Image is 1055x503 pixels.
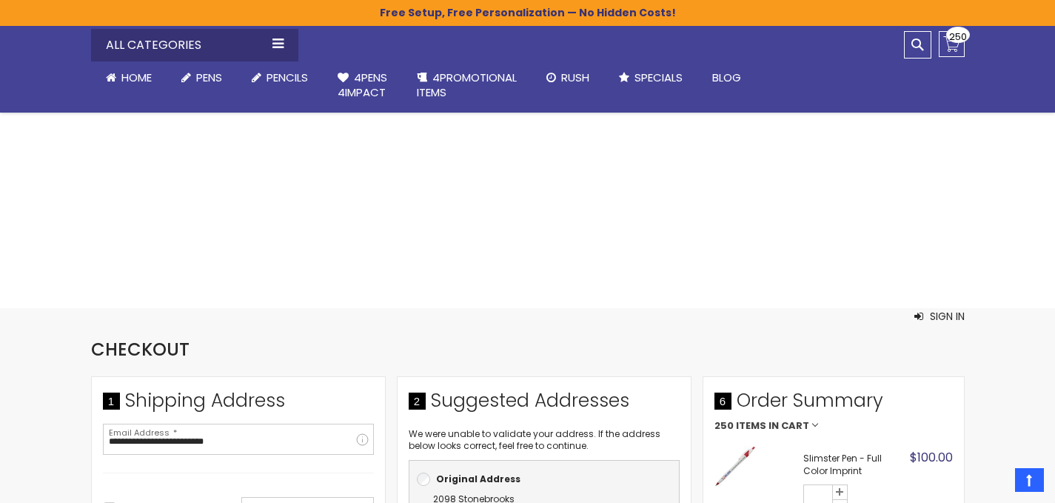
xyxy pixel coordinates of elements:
button: Sign In [914,309,965,324]
b: Original Address [436,473,520,485]
a: 250 [939,31,965,57]
span: Sign In [930,309,965,324]
a: Specials [604,61,697,94]
a: Home [91,61,167,94]
div: Suggested Addresses [409,388,680,421]
span: 4PROMOTIONAL ITEMS [417,70,517,100]
span: Checkout [91,337,190,362]
span: Items in Cart [736,421,809,431]
span: Home [121,70,152,85]
a: Pens [167,61,237,94]
span: $100.00 [910,449,953,466]
strong: Slimster Pen - Full Color Imprint [803,453,906,476]
p: We were unable to validate your address. If the address below looks correct, feel free to continue. [409,428,680,452]
div: All Categories [91,29,298,61]
span: 250 [714,421,734,431]
div: Shipping Address [103,388,374,421]
span: Blog [712,70,741,85]
span: Specials [634,70,683,85]
a: Rush [532,61,604,94]
a: 4PROMOTIONALITEMS [402,61,532,110]
a: Top [1015,468,1044,492]
span: 250 [949,30,967,44]
a: 4Pens4impact [323,61,402,110]
img: slimster-full-color-pen-Red [714,446,755,487]
span: Order Summary [714,388,953,421]
span: Rush [561,70,589,85]
a: Blog [697,61,756,94]
span: 4Pens 4impact [338,70,387,100]
span: Pens [196,70,222,85]
span: Pencils [267,70,308,85]
a: Pencils [237,61,323,94]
